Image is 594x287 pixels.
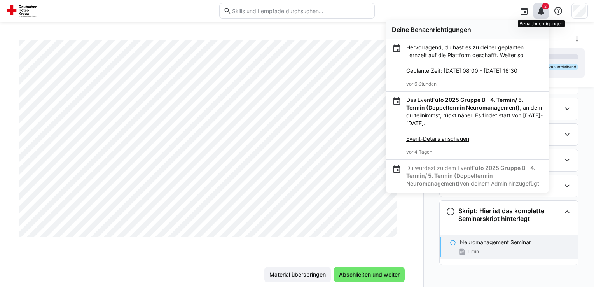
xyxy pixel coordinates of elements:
h3: Skript: Hier ist das komplette Seminarskript hinterlegt [458,207,561,222]
span: Material überspringen [268,271,327,278]
input: Skills und Lernpfade durchsuchen… [231,7,370,14]
p: Das Event , an dem du teilnimmst, rückt näher. Es findet statt von [DATE]-[DATE]. [406,96,543,143]
strong: Füfo 2025 Gruppe B - 4. Termin/ 5. Termin (Doppeltermin Neuromanagement) [406,164,535,187]
strong: Füfo 2025 Gruppe B - 4. Termin/ 5. Termin (Doppeltermin Neuromanagement) [406,96,523,111]
span: 1 min [468,248,479,255]
p: Hervorragend, du hast es zu deiner geplanten Lernzeit auf die Plattform geschafft. Weiter so! Gep... [406,44,543,75]
span: vor 4 Tagen [406,149,432,155]
a: Event-Details anschauen [406,135,469,142]
p: Du wurdest zu dem Event von deinem Admin hinzugefügt. [406,164,543,203]
span: vor 6 Stunden [406,81,437,87]
div: Deine Benachrichtigungen [392,26,543,33]
div: 7h 56m verbleibend [537,64,578,70]
span: Abschließen und weiter [338,271,401,278]
span: 2 [544,4,547,9]
div: Benachrichtigungen [518,20,565,27]
button: Abschließen und weiter [334,267,405,282]
p: Neuromanagement Seminar [460,238,531,246]
button: Material überspringen [264,267,331,282]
